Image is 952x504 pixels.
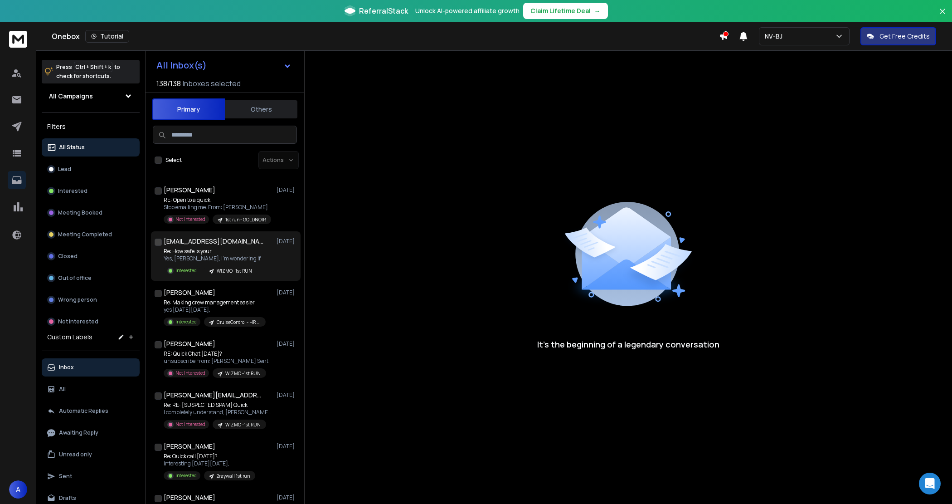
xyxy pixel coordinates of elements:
[42,291,140,309] button: Wrong person
[164,460,255,467] p: Interesting [DATE][DATE],
[58,231,112,238] p: Meeting Completed
[164,391,263,400] h1: [PERSON_NAME][EMAIL_ADDRESS][PERSON_NAME][DOMAIN_NAME]
[42,269,140,287] button: Out of office
[164,237,263,246] h1: [EMAIL_ADDRESS][DOMAIN_NAME]
[594,6,601,15] span: →
[164,350,270,357] p: RE: Quick Chat [DATE]?
[42,247,140,265] button: Closed
[175,370,205,377] p: Not Interested
[164,186,215,195] h1: [PERSON_NAME]
[42,87,140,105] button: All Campaigns
[164,442,215,451] h1: [PERSON_NAME]
[164,357,270,365] p: unsubscribe From: [PERSON_NAME] Sent:
[42,120,140,133] h3: Filters
[59,473,72,480] p: Sent
[164,288,215,297] h1: [PERSON_NAME]
[164,306,266,313] p: yes [DATE][DATE],
[165,157,182,164] label: Select
[52,30,719,43] div: Onebox
[164,493,215,502] h1: [PERSON_NAME]
[58,296,97,303] p: Wrong person
[225,216,266,223] p: 1st run - GOLDNOIR
[59,451,92,458] p: Unread only
[42,380,140,398] button: All
[183,78,241,89] h3: Inboxes selected
[277,289,297,296] p: [DATE]
[42,445,140,464] button: Unread only
[164,204,271,211] p: Stop emailing me. From: [PERSON_NAME]
[42,402,140,420] button: Automatic Replies
[277,391,297,399] p: [DATE]
[175,421,205,428] p: Not Interested
[58,318,98,325] p: Not Interested
[879,32,930,41] p: Get Free Credits
[58,274,92,282] p: Out of office
[919,473,941,494] div: Open Intercom Messenger
[225,99,297,119] button: Others
[59,144,85,151] p: All Status
[152,98,225,120] button: Primary
[42,358,140,377] button: Inbox
[175,318,197,325] p: Interested
[523,3,608,19] button: Claim Lifetime Deal→
[164,409,272,416] p: I completely understand, [PERSON_NAME]. In
[277,494,297,501] p: [DATE]
[58,253,78,260] p: Closed
[59,364,74,371] p: Inbox
[156,78,181,89] span: 138 / 138
[42,160,140,178] button: Lead
[277,186,297,194] p: [DATE]
[58,187,87,195] p: Interested
[42,467,140,485] button: Sent
[175,216,205,223] p: Not Interested
[59,494,76,502] p: Drafts
[42,138,140,157] button: All Status
[42,225,140,244] button: Meeting Completed
[175,267,197,274] p: Interested
[765,32,786,41] p: NV-BJ
[359,5,408,16] span: ReferralStack
[58,209,102,216] p: Meeting Booked
[9,480,27,499] button: A
[225,370,261,377] p: WIZMO -1st RUN
[217,473,250,480] p: 2raywall 1st run
[42,182,140,200] button: Interested
[156,61,207,70] h1: All Inbox(s)
[860,27,936,45] button: Get Free Credits
[42,204,140,222] button: Meeting Booked
[164,339,215,348] h1: [PERSON_NAME]
[56,63,120,81] p: Press to check for shortcuts.
[164,248,261,255] p: Re: How safe is your
[149,56,299,74] button: All Inbox(s)
[277,340,297,347] p: [DATE]
[49,92,93,101] h1: All Campaigns
[277,238,297,245] p: [DATE]
[164,453,255,460] p: Re: Quick call [DATE]?
[42,313,140,331] button: Not Interested
[42,424,140,442] button: Awaiting Reply
[225,421,261,428] p: WIZMO -1st RUN
[217,268,252,274] p: WIZMO -1st RUN
[164,196,271,204] p: RE: Open to a quick
[415,6,520,15] p: Unlock AI-powered affiliate growth
[175,472,197,479] p: Interested
[59,386,66,393] p: All
[164,401,272,409] p: Re: RE: [SUSPECTED SPAM] Quick
[85,30,129,43] button: Tutorial
[58,166,71,173] p: Lead
[47,333,92,342] h3: Custom Labels
[74,62,112,72] span: Ctrl + Shift + k
[937,5,948,27] button: Close banner
[59,407,108,415] p: Automatic Replies
[537,338,719,351] p: It’s the beginning of a legendary conversation
[277,443,297,450] p: [DATE]
[217,319,260,326] p: CruiseControl - HR - [DATE]
[164,255,261,262] p: Yes, [PERSON_NAME], I'm wondering if
[59,429,98,436] p: Awaiting Reply
[164,299,266,306] p: Re: Making crew management easier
